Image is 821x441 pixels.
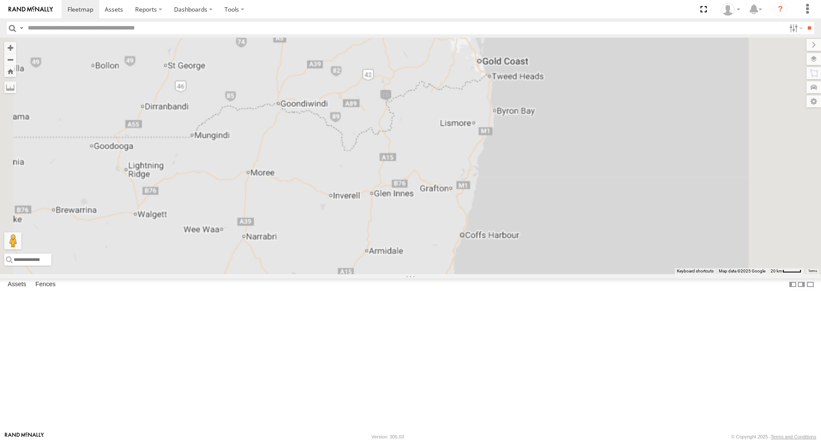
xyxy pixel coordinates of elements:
[4,53,16,65] button: Zoom out
[786,22,804,34] label: Search Filter Options
[808,269,817,272] a: Terms
[806,95,821,107] label: Map Settings
[5,432,44,441] a: Visit our Website
[372,434,404,439] div: Version: 305.03
[774,3,787,16] i: ?
[18,22,25,34] label: Search Query
[9,6,53,12] img: rand-logo.svg
[4,81,16,93] label: Measure
[31,279,60,291] label: Fences
[677,268,714,274] button: Keyboard shortcuts
[4,232,21,249] button: Drag Pegman onto the map to open Street View
[771,434,816,439] a: Terms and Conditions
[771,269,783,273] span: 20 km
[806,278,815,291] label: Hide Summary Table
[789,278,797,291] label: Dock Summary Table to the Left
[4,42,16,53] button: Zoom in
[797,278,806,291] label: Dock Summary Table to the Right
[4,65,16,77] button: Zoom Home
[731,434,816,439] div: © Copyright 2025 -
[3,279,30,291] label: Assets
[718,3,743,16] div: Marco DiBenedetto
[768,268,804,274] button: Map Scale: 20 km per 40 pixels
[719,269,765,273] span: Map data ©2025 Google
